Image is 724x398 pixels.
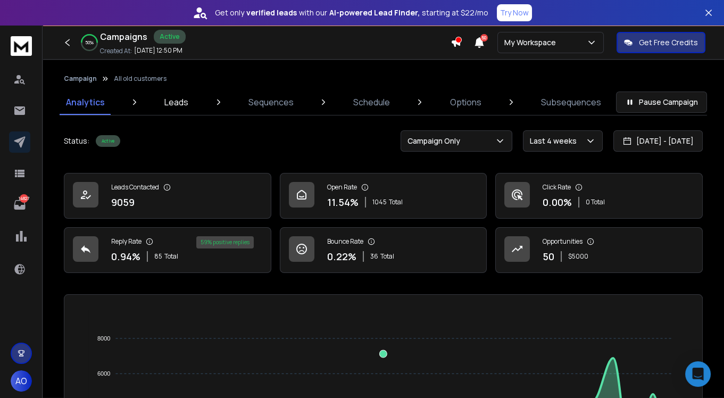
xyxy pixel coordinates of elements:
p: 14827 [20,194,28,203]
p: Open Rate [327,183,357,192]
p: Reply Rate [111,237,142,246]
p: [DATE] 12:50 PM [134,46,182,55]
p: 50 [543,249,554,264]
a: Open Rate11.54%1045Total [280,173,487,219]
tspan: 8000 [97,335,110,342]
p: Leads [164,96,188,109]
p: Last 4 weeks [530,136,581,146]
button: Get Free Credits [617,32,705,53]
a: Analytics [60,89,111,115]
p: Created At: [100,47,132,55]
p: Status: [64,136,89,146]
p: Campaign Only [407,136,464,146]
a: Click Rate0.00%0 Total [495,173,703,219]
span: 1045 [372,198,387,206]
button: AO [11,370,32,392]
button: Campaign [64,74,97,83]
a: Leads Contacted9059 [64,173,271,219]
p: My Workspace [504,37,560,48]
p: Opportunities [543,237,582,246]
a: Subsequences [535,89,608,115]
p: Get only with our starting at $22/mo [215,7,488,18]
span: 36 [370,252,378,261]
p: 0 Total [586,198,605,206]
p: Click Rate [543,183,571,192]
span: 50 [480,34,488,42]
div: 59 % positive replies [196,236,254,248]
div: Active [154,30,186,44]
p: 0.00 % [543,195,572,210]
a: 14827 [9,194,30,215]
a: Schedule [347,89,396,115]
span: Total [164,252,178,261]
p: 0.94 % [111,249,140,264]
img: logo [11,36,32,56]
a: Leads [158,89,195,115]
strong: verified leads [246,7,297,18]
p: All old customers [114,74,167,83]
p: Sequences [248,96,294,109]
a: Opportunities50$5000 [495,227,703,273]
a: Bounce Rate0.22%36Total [280,227,487,273]
a: Reply Rate0.94%85Total59% positive replies [64,227,271,273]
strong: AI-powered Lead Finder, [329,7,420,18]
p: Subsequences [541,96,601,109]
div: Active [96,135,120,147]
p: Get Free Credits [639,37,698,48]
p: 50 % [85,39,94,46]
p: Options [450,96,481,109]
p: Schedule [353,96,390,109]
button: Try Now [497,4,532,21]
span: 85 [154,252,162,261]
tspan: 6000 [97,370,110,377]
h1: Campaigns [100,30,147,43]
p: 11.54 % [327,195,359,210]
button: Pause Campaign [616,92,707,113]
button: [DATE] - [DATE] [613,130,703,152]
a: Options [444,89,488,115]
p: Bounce Rate [327,237,363,246]
span: Total [389,198,403,206]
p: $ 5000 [568,252,588,261]
p: 9059 [111,195,135,210]
a: Sequences [242,89,300,115]
p: Leads Contacted [111,183,159,192]
p: Try Now [500,7,529,18]
p: Analytics [66,96,105,109]
div: Open Intercom Messenger [685,361,711,387]
span: Total [380,252,394,261]
p: 0.22 % [327,249,356,264]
